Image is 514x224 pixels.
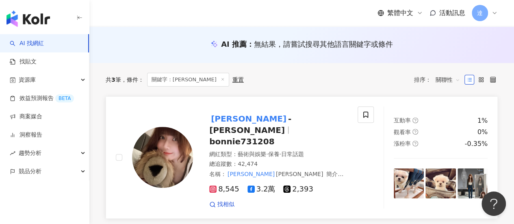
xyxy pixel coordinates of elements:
[414,73,464,86] div: 排序：
[477,9,483,17] span: 達
[147,73,229,87] span: 關鍵字：[PERSON_NAME]
[436,73,460,86] span: 關聯性
[481,191,506,216] iframe: Help Scout Beacon - Open
[394,129,411,135] span: 觀看率
[111,76,115,83] span: 3
[425,168,455,198] img: post-image
[458,168,488,198] img: post-image
[226,170,276,178] mark: [PERSON_NAME]
[209,200,234,209] a: 找相似
[412,117,418,123] span: question-circle
[10,150,15,156] span: rise
[254,40,393,48] span: 無結果，請嘗試搜尋其他語言關鍵字或條件
[106,96,498,219] a: KOL Avatar[PERSON_NAME]- [PERSON_NAME]bonnie731208網紅類型：藝術與娛樂·保養·日常話題總追蹤數：42,474名稱：[PERSON_NAME][P...
[394,140,411,147] span: 漲粉率
[10,131,42,139] a: 洞察報告
[10,113,42,121] a: 商案媒合
[7,11,50,27] img: logo
[209,150,348,159] div: 網紅類型 ：
[10,94,74,102] a: 效益預測報告BETA
[132,127,193,188] img: KOL Avatar
[394,117,411,124] span: 互動率
[412,141,418,146] span: question-circle
[247,185,275,194] span: 3.2萬
[209,160,348,168] div: 總追蹤數 ： 42,474
[439,9,465,17] span: 活動訊息
[19,144,41,162] span: 趨勢分析
[283,185,313,194] span: 2,393
[10,39,44,48] a: searchAI 找網紅
[19,162,41,181] span: 競品分析
[464,139,488,148] div: -0.35%
[209,171,323,177] span: 名稱 ：
[268,151,279,157] span: 保養
[477,128,488,137] div: 0%
[106,76,121,83] div: 共 筆
[232,76,244,83] div: 重置
[121,76,144,83] span: 條件 ：
[221,39,393,49] div: AI 推薦 ：
[266,151,268,157] span: ·
[387,9,413,17] span: 繁體中文
[217,200,234,209] span: 找相似
[258,178,308,187] mark: [PERSON_NAME]
[209,114,291,135] span: - [PERSON_NAME]
[10,58,37,66] a: 找貼文
[276,171,323,177] span: [PERSON_NAME]
[477,116,488,125] div: 1%
[412,129,418,135] span: question-circle
[19,71,36,89] span: 資源庫
[209,185,239,194] span: 8,545
[394,168,424,198] img: post-image
[238,151,266,157] span: 藝術與娛樂
[209,112,288,125] mark: [PERSON_NAME]
[281,151,304,157] span: 日常話題
[209,137,274,146] span: bonnie731208
[279,151,281,157] span: ·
